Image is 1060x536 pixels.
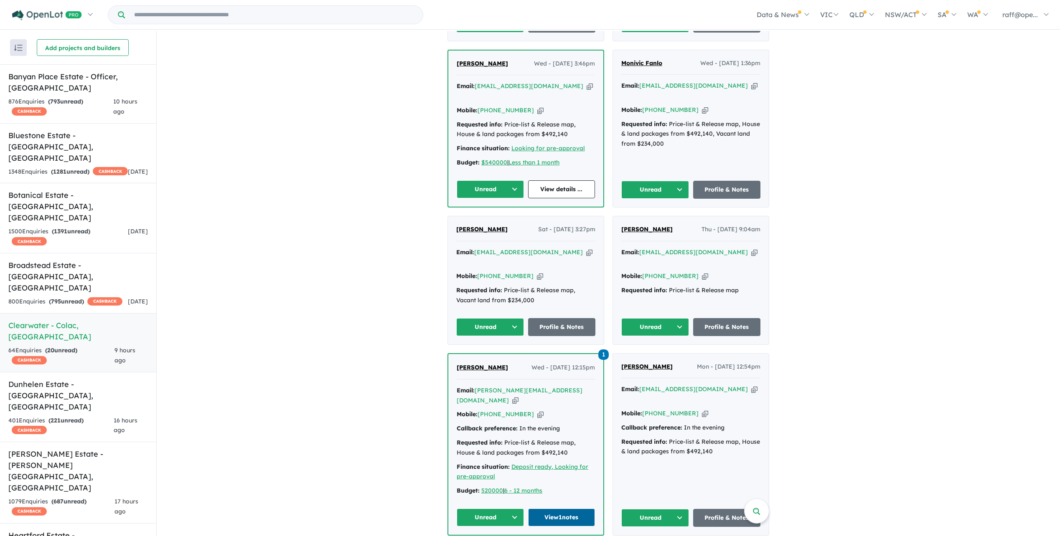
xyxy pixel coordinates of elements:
h5: Broadstead Estate - [GEOGRAPHIC_DATA] , [GEOGRAPHIC_DATA] [8,260,148,293]
span: Mon - [DATE] 12:54pm [697,362,760,372]
button: Unread [621,181,689,199]
strong: Budget: [457,487,480,494]
a: [PHONE_NUMBER] [642,410,699,417]
div: Price-list & Release map, House & land packages from $492,140 [457,120,595,140]
strong: Email: [621,248,639,256]
a: [EMAIL_ADDRESS][DOMAIN_NAME] [639,248,748,256]
button: Copy [751,385,758,394]
strong: Requested info: [457,439,503,446]
a: 6 - 12 months [504,487,542,494]
a: [PERSON_NAME][EMAIL_ADDRESS][DOMAIN_NAME] [457,387,582,404]
a: 520000 [481,487,503,494]
a: [PERSON_NAME] [621,362,673,372]
strong: Requested info: [621,120,667,128]
span: 793 [50,98,60,105]
div: 876 Enquir ies [8,97,113,117]
button: Copy [751,248,758,257]
span: 9 hours ago [114,346,135,364]
span: CASHBACK [12,237,47,245]
button: Unread [457,180,524,198]
a: [PERSON_NAME] [456,225,508,235]
span: CASHBACK [12,426,47,434]
strong: Budget: [457,159,480,166]
h5: Clearwater - Colac , [GEOGRAPHIC_DATA] [8,320,148,342]
button: Copy [586,248,592,257]
span: [DATE] [128,298,148,305]
div: Price-list & Release map, House & land packages from $492,140 [621,437,760,457]
strong: Requested info: [457,121,503,128]
span: Wed - [DATE] 3:46pm [534,59,595,69]
span: Wed - [DATE] 12:15pm [531,363,595,373]
span: Sat - [DATE] 3:27pm [538,225,595,235]
h5: [PERSON_NAME] Estate - [PERSON_NAME][GEOGRAPHIC_DATA] , [GEOGRAPHIC_DATA] [8,448,148,493]
input: Try estate name, suburb, builder or developer [127,6,421,24]
a: Profile & Notes [693,318,761,336]
strong: Requested info: [456,286,502,294]
strong: Finance situation: [457,144,510,152]
strong: Mobile: [621,410,642,417]
button: Copy [702,106,708,114]
span: Wed - [DATE] 1:36pm [700,58,760,68]
strong: ( unread) [51,168,89,175]
span: CASHBACK [87,297,122,306]
a: [PERSON_NAME] [457,363,508,373]
a: [PHONE_NUMBER] [478,106,534,114]
h5: Dunhelen Estate - [GEOGRAPHIC_DATA] , [GEOGRAPHIC_DATA] [8,379,148,412]
strong: Email: [621,82,639,89]
img: sort.svg [14,45,23,51]
div: 401 Enquir ies [8,416,114,436]
strong: Finance situation: [457,463,510,470]
span: CASHBACK [12,507,47,516]
a: Deposit ready, Looking for pre-approval [457,463,588,480]
span: 17 hours ago [114,498,138,515]
div: | [457,486,595,496]
span: 687 [53,498,64,505]
h5: Botanical Estate - [GEOGRAPHIC_DATA] , [GEOGRAPHIC_DATA] [8,190,148,223]
div: Price-list & Release map, House & land packages from $492,140, Vacant land from $234,000 [621,119,760,149]
span: [PERSON_NAME] [456,225,508,233]
span: [PERSON_NAME] [457,60,508,67]
div: Price-list & Release map, Vacant land from $234,000 [456,286,595,306]
span: [PERSON_NAME] [457,364,508,371]
div: 1348 Enquir ies [8,167,128,177]
img: Openlot PRO Logo White [12,10,82,20]
strong: ( unread) [45,346,77,354]
a: Looking for pre-approval [511,144,585,152]
a: Profile & Notes [693,509,761,527]
span: [DATE] [128,228,148,235]
a: View details ... [528,180,595,198]
a: [EMAIL_ADDRESS][DOMAIN_NAME] [474,248,583,256]
a: [PHONE_NUMBER] [642,106,699,114]
div: 1079 Enquir ies [8,497,114,517]
button: Copy [512,396,519,405]
span: [PERSON_NAME] [621,225,673,233]
button: Unread [621,318,689,336]
span: 16 hours ago [114,417,137,434]
span: [PERSON_NAME] [621,363,673,370]
div: In the evening [457,424,595,434]
span: Thu - [DATE] 9:04am [702,225,760,235]
span: 795 [51,298,61,305]
strong: ( unread) [52,228,90,235]
strong: Email: [456,248,474,256]
a: Profile & Notes [693,181,761,199]
strong: ( unread) [51,498,86,505]
strong: Mobile: [457,106,478,114]
div: In the evening [621,423,760,433]
div: 1500 Enquir ies [8,227,128,247]
a: 1 [598,349,609,360]
div: Price-list & Release map, House & land packages from $492,140 [457,438,595,458]
strong: Callback preference: [621,424,682,431]
button: Unread [457,508,524,526]
strong: Mobile: [621,272,642,280]
strong: ( unread) [49,298,84,305]
strong: Requested info: [621,286,667,294]
span: CASHBACK [12,107,47,116]
button: Unread [621,509,689,527]
strong: Email: [621,385,639,393]
button: Copy [702,409,708,418]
